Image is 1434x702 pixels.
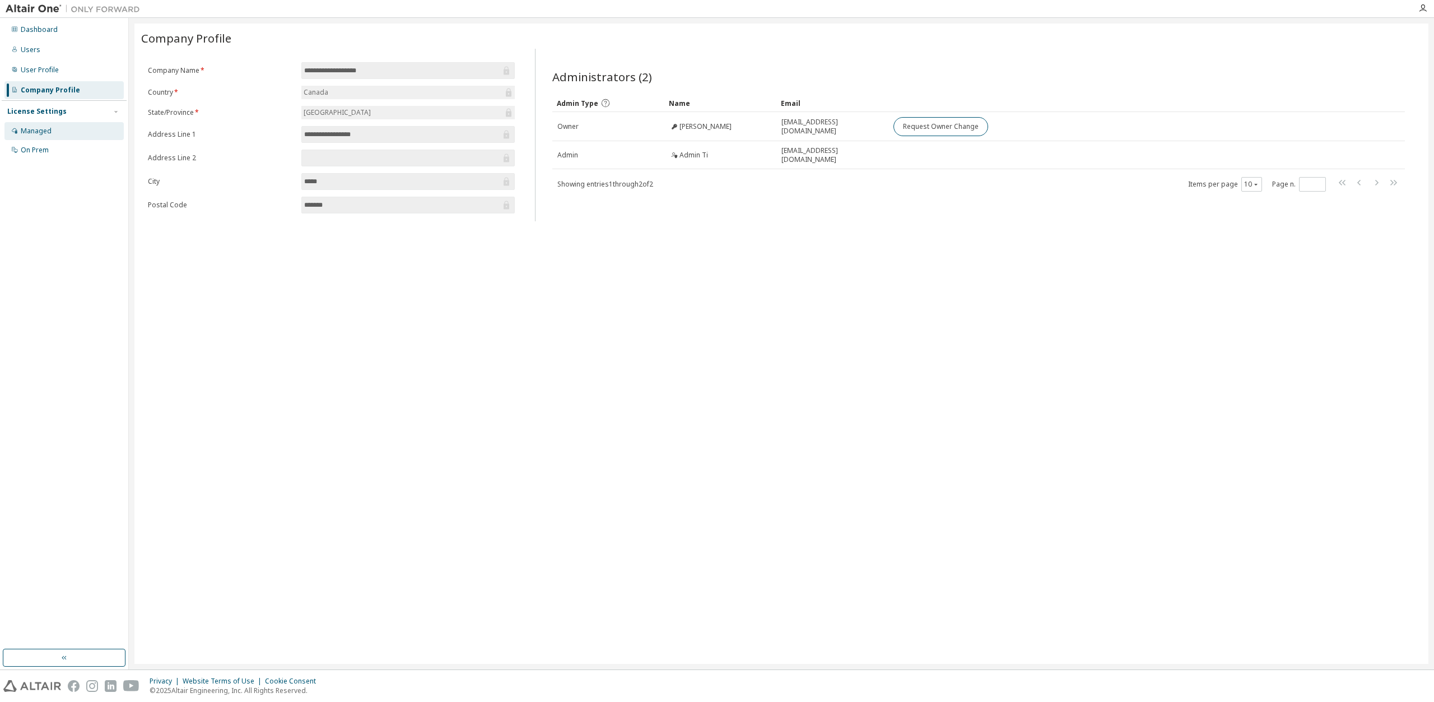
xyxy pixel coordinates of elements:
label: City [148,177,295,186]
img: Altair One [6,3,146,15]
div: [GEOGRAPHIC_DATA] [302,106,373,119]
div: Company Profile [21,86,80,95]
img: altair_logo.svg [3,680,61,692]
span: Page n. [1272,177,1326,192]
img: instagram.svg [86,680,98,692]
button: 10 [1244,180,1259,189]
span: [EMAIL_ADDRESS][DOMAIN_NAME] [781,146,883,164]
span: Showing entries 1 through 2 of 2 [557,179,653,189]
img: linkedin.svg [105,680,117,692]
label: Address Line 1 [148,130,295,139]
span: Admin Ti [679,151,708,160]
div: Users [21,45,40,54]
button: Request Owner Change [893,117,988,136]
img: youtube.svg [123,680,139,692]
div: Name [669,94,772,112]
p: © 2025 Altair Engineering, Inc. All Rights Reserved. [150,686,323,695]
span: Items per page [1188,177,1262,192]
img: facebook.svg [68,680,80,692]
span: [PERSON_NAME] [679,122,732,131]
span: Admin Type [557,99,598,108]
span: Administrators (2) [552,69,652,85]
div: User Profile [21,66,59,75]
div: On Prem [21,146,49,155]
span: Admin [557,151,578,160]
label: Address Line 2 [148,154,295,162]
div: Canada [302,86,330,99]
label: Company Name [148,66,295,75]
div: Website Terms of Use [183,677,265,686]
span: Owner [557,122,579,131]
label: Country [148,88,295,97]
div: Managed [21,127,52,136]
div: Dashboard [21,25,58,34]
span: Company Profile [141,30,231,46]
div: Cookie Consent [265,677,323,686]
label: Postal Code [148,201,295,210]
div: Privacy [150,677,183,686]
div: Email [781,94,884,112]
span: [EMAIL_ADDRESS][DOMAIN_NAME] [781,118,883,136]
div: [GEOGRAPHIC_DATA] [301,106,515,119]
div: License Settings [7,107,67,116]
label: State/Province [148,108,295,117]
div: Canada [301,86,515,99]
